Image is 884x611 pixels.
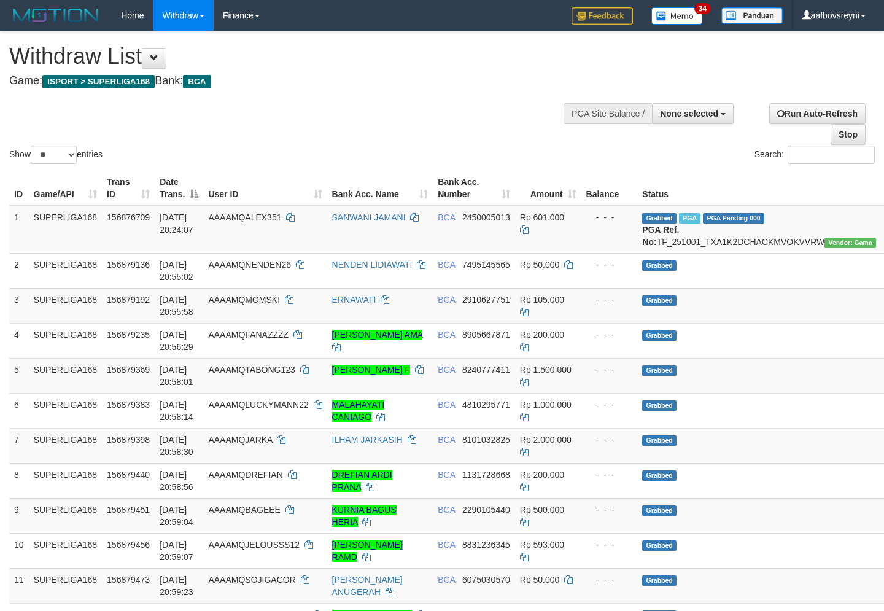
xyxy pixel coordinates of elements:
span: 156879235 [107,330,150,340]
span: Rp 2.000.000 [520,435,572,445]
span: AAAAMQLUCKYMANN22 [208,400,308,410]
th: User ID: activate to sort column ascending [203,171,327,206]
div: - - - [586,294,633,306]
span: BCA [183,75,211,88]
th: Date Trans.: activate to sort column descending [155,171,203,206]
td: 6 [9,393,29,428]
td: SUPERLIGA168 [29,498,103,533]
span: BCA [438,365,455,375]
h1: Withdraw List [9,44,577,69]
span: AAAAMQNENDEN26 [208,260,291,270]
span: 156879192 [107,295,150,305]
span: Copy 8101032825 to clipboard [462,435,510,445]
td: SUPERLIGA168 [29,288,103,323]
td: 4 [9,323,29,358]
span: Grabbed [642,365,677,376]
span: AAAAMQJELOUSSS12 [208,540,300,550]
div: - - - [586,504,633,516]
span: 156879456 [107,540,150,550]
th: ID [9,171,29,206]
span: Rp 105.000 [520,295,564,305]
span: [DATE] 20:55:02 [160,260,193,282]
label: Show entries [9,146,103,164]
span: Grabbed [642,435,677,446]
a: [PERSON_NAME] ANUGERAH [332,575,403,597]
span: Rp 200.000 [520,470,564,480]
a: [PERSON_NAME] F [332,365,411,375]
span: 34 [694,3,711,14]
div: - - - [586,469,633,481]
span: 156879383 [107,400,150,410]
span: BCA [438,505,455,515]
span: AAAAMQALEX351 [208,212,281,222]
span: BCA [438,212,455,222]
select: Showentries [31,146,77,164]
span: 156879136 [107,260,150,270]
th: Balance [581,171,638,206]
span: Grabbed [642,260,677,271]
td: SUPERLIGA168 [29,533,103,568]
span: Grabbed [642,470,677,481]
td: TF_251001_TXA1K2DCHACKMVOKVVRW [637,206,881,254]
td: 2 [9,253,29,288]
span: Grabbed [642,400,677,411]
a: [PERSON_NAME] AMA [332,330,423,340]
td: 8 [9,463,29,498]
img: panduan.png [721,7,783,24]
button: None selected [652,103,734,124]
a: ILHAM JARKASIH [332,435,403,445]
span: 156879440 [107,470,150,480]
span: [DATE] 20:55:58 [160,295,193,317]
span: Rp 1.500.000 [520,365,572,375]
div: - - - [586,211,633,224]
span: [DATE] 20:56:29 [160,330,193,352]
span: Grabbed [642,575,677,586]
span: [DATE] 20:24:07 [160,212,193,235]
span: Rp 50.000 [520,575,560,585]
span: BCA [438,260,455,270]
div: - - - [586,364,633,376]
th: Bank Acc. Name: activate to sort column ascending [327,171,433,206]
h4: Game: Bank: [9,75,577,87]
td: SUPERLIGA168 [29,323,103,358]
div: - - - [586,539,633,551]
span: AAAAMQTABONG123 [208,365,295,375]
td: SUPERLIGA168 [29,393,103,428]
span: AAAAMQJARKA [208,435,272,445]
span: 156879398 [107,435,150,445]
img: Feedback.jpg [572,7,633,25]
th: Status [637,171,881,206]
th: Game/API: activate to sort column ascending [29,171,103,206]
span: [DATE] 20:58:30 [160,435,193,457]
span: Marked by aafsoycanthlai [679,213,700,224]
span: BCA [438,400,455,410]
span: None selected [660,109,718,119]
span: Grabbed [642,330,677,341]
div: - - - [586,399,633,411]
span: Grabbed [642,540,677,551]
span: Copy 1131728668 to clipboard [462,470,510,480]
span: [DATE] 20:58:56 [160,470,193,492]
span: 156879473 [107,575,150,585]
span: [DATE] 20:59:23 [160,575,193,597]
span: Rp 500.000 [520,505,564,515]
span: 156879369 [107,365,150,375]
td: SUPERLIGA168 [29,358,103,393]
span: 156876709 [107,212,150,222]
span: ISPORT > SUPERLIGA168 [42,75,155,88]
td: 9 [9,498,29,533]
span: PGA Pending [703,213,764,224]
th: Bank Acc. Number: activate to sort column ascending [433,171,515,206]
span: [DATE] 20:59:07 [160,540,193,562]
th: Amount: activate to sort column ascending [515,171,581,206]
span: [DATE] 20:58:01 [160,365,193,387]
a: ERNAWATI [332,295,376,305]
div: - - - [586,259,633,271]
span: Grabbed [642,295,677,306]
th: Trans ID: activate to sort column ascending [102,171,155,206]
div: PGA Site Balance / [564,103,652,124]
a: Stop [831,124,866,145]
img: Button%20Memo.svg [651,7,703,25]
span: Copy 2450005013 to clipboard [462,212,510,222]
td: 3 [9,288,29,323]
